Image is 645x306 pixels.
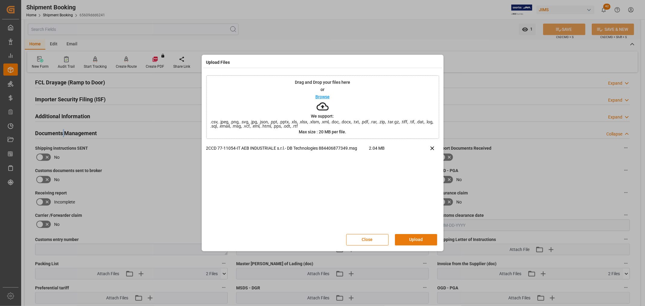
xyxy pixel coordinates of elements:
button: Upload [395,234,437,246]
p: Max size : 20 MB per file. [299,130,346,134]
button: Close [346,234,389,246]
p: 2CCD 77-11054-IT AEB INDUSTRIALE s.r.l.- DB Technologies 884406877349.msg [206,145,369,151]
span: .csv, .jpeg, .png, .svg, .jpg, .json, .ppt, .pptx, .xls, .xlsx, .xlsm, .xml, .doc, .docx, .txt, .... [207,120,439,128]
p: Drag and Drop your files here [295,80,350,84]
div: Drag and Drop your files hereorBrowseWe support:.csv, .jpeg, .png, .svg, .jpg, .json, .ppt, .pptx... [206,75,439,139]
h4: Upload Files [206,59,230,66]
span: 2.04 MB [369,145,410,156]
p: or [321,87,324,92]
p: We support: [311,114,334,118]
p: Browse [315,95,330,99]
